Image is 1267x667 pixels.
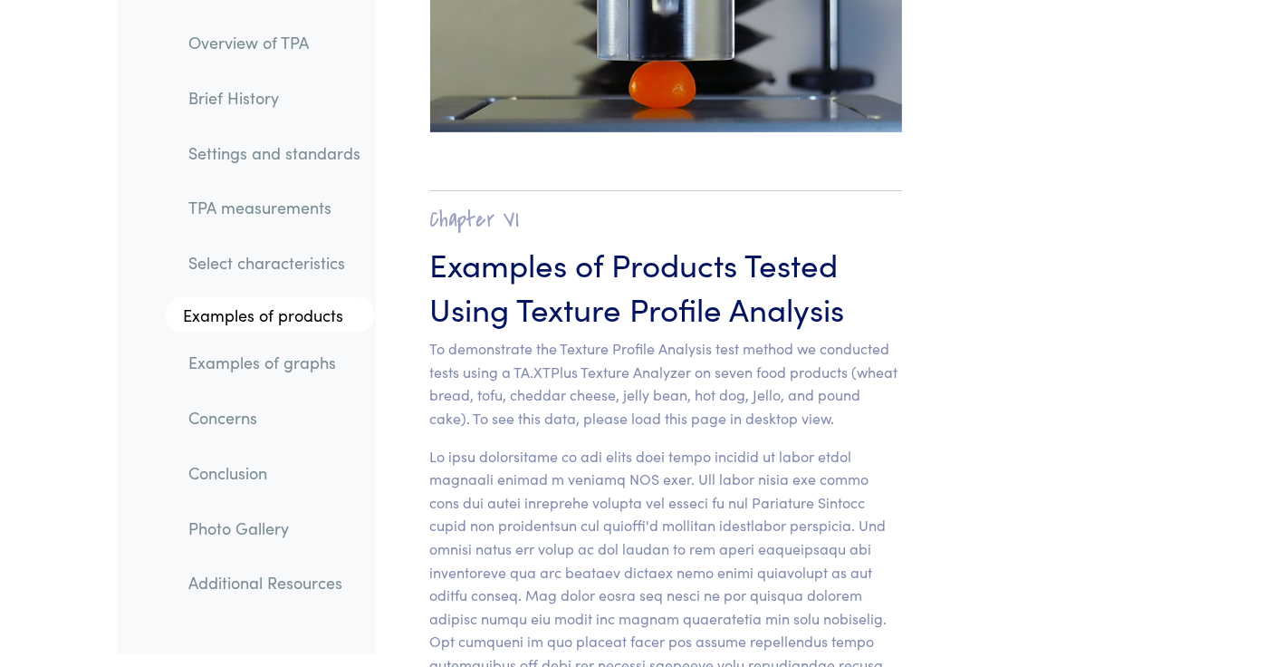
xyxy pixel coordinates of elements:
[174,77,375,119] a: Brief History
[430,337,902,430] p: To demonstrate the Texture Profile Analysis test method we conducted tests using a TA.XTPlus Text...
[174,242,375,284] a: Select characteristics
[165,297,375,333] a: Examples of products
[174,131,375,173] a: Settings and standards
[430,241,902,330] h3: Examples of Products Tested Using Texture Profile Analysis
[174,342,375,383] a: Examples of graphs
[174,562,375,604] a: Additional Resources
[174,22,375,63] a: Overview of TPA
[174,452,375,494] a: Conclusion
[174,507,375,548] a: Photo Gallery
[174,187,375,228] a: TPA measurements
[174,397,375,439] a: Concerns
[430,206,902,234] h2: Chapter VI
